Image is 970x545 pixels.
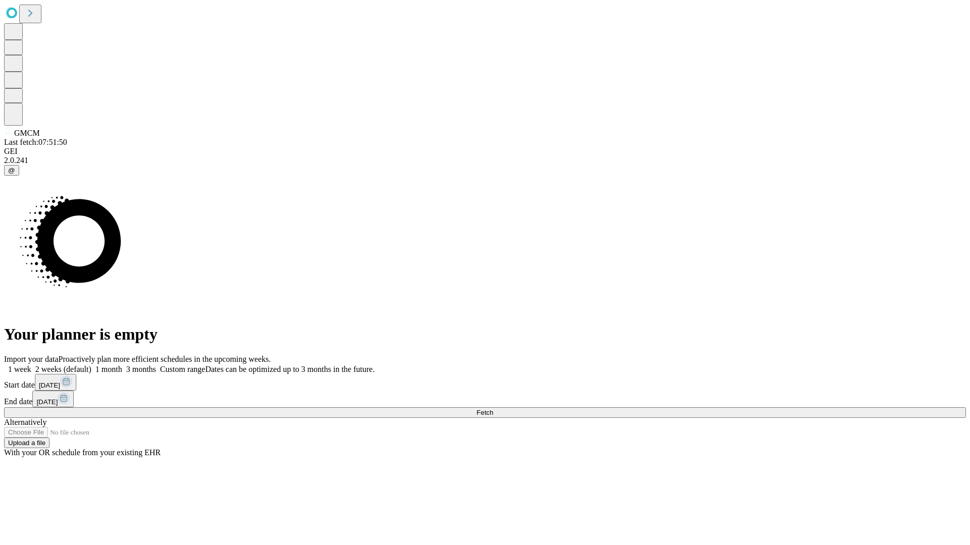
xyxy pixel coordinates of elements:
[4,438,50,448] button: Upload a file
[4,147,966,156] div: GEI
[95,365,122,373] span: 1 month
[205,365,374,373] span: Dates can be optimized up to 3 months in the future.
[476,409,493,416] span: Fetch
[160,365,205,373] span: Custom range
[35,365,91,373] span: 2 weeks (default)
[36,398,58,406] span: [DATE]
[8,167,15,174] span: @
[4,138,67,146] span: Last fetch: 07:51:50
[32,391,74,407] button: [DATE]
[4,391,966,407] div: End date
[8,365,31,373] span: 1 week
[4,165,19,176] button: @
[4,325,966,344] h1: Your planner is empty
[4,407,966,418] button: Fetch
[35,374,76,391] button: [DATE]
[14,129,40,137] span: GMCM
[59,355,271,363] span: Proactively plan more efficient schedules in the upcoming weeks.
[4,418,46,426] span: Alternatively
[4,355,59,363] span: Import your data
[4,448,161,457] span: With your OR schedule from your existing EHR
[126,365,156,373] span: 3 months
[4,374,966,391] div: Start date
[39,381,60,389] span: [DATE]
[4,156,966,165] div: 2.0.241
